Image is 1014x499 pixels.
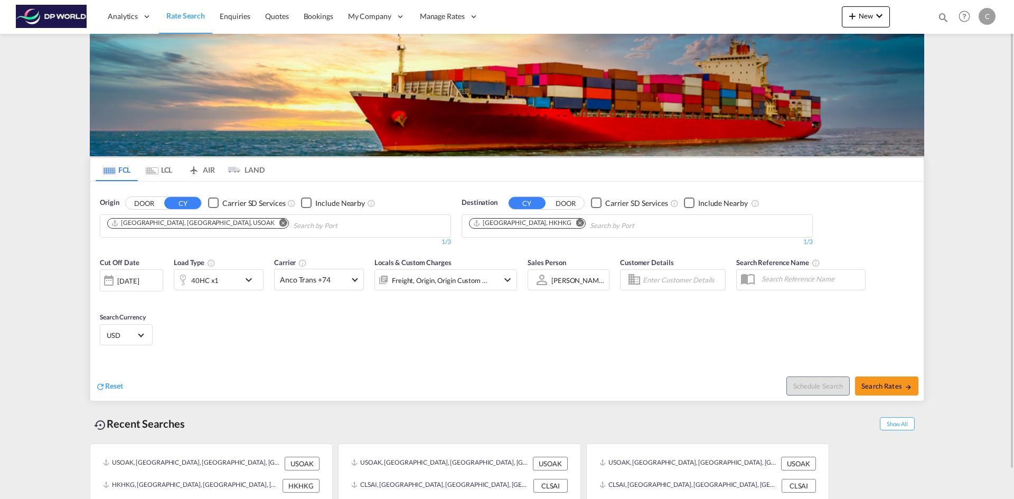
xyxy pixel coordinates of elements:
div: Freight Origin Origin Custom Destination Destination Custom Factory Stuffing [392,273,488,288]
md-tab-item: AIR [180,158,222,181]
md-icon: icon-arrow-right [905,383,912,391]
md-icon: icon-magnify [937,12,949,23]
div: CLSAI [533,479,568,493]
div: HKHKG, Hong Kong, Hong Kong, Greater China & Far East Asia, Asia Pacific [103,479,280,493]
div: USOAK, Oakland, CA, United States, North America, Americas [103,457,282,470]
input: Chips input. [293,218,393,234]
button: Search Ratesicon-arrow-right [855,376,918,396]
md-tab-item: FCL [96,158,138,181]
span: Sales Person [528,258,566,267]
span: Load Type [174,258,215,267]
div: Press delete to remove this chip. [111,219,277,228]
button: CY [164,197,201,209]
span: New [846,12,886,20]
md-icon: icon-airplane [187,164,200,172]
span: Search Reference Name [736,258,820,267]
button: DOOR [547,197,584,209]
span: Search Rates [861,382,912,390]
div: Freight Origin Origin Custom Destination Destination Custom Factory Stuffingicon-chevron-down [374,269,517,290]
md-icon: icon-backup-restore [94,419,107,431]
div: USOAK, Oakland, CA, United States, North America, Americas [351,457,530,470]
input: Chips input. [590,218,690,234]
div: Help [955,7,979,26]
button: Remove [569,219,585,229]
div: USOAK, Oakland, CA, United States, North America, Americas [599,457,778,470]
span: Destination [462,197,497,208]
span: Customer Details [620,258,673,267]
div: Hong Kong, HKHKG [473,219,571,228]
div: Carrier SD Services [605,198,668,209]
div: USOAK [533,457,568,470]
div: USOAK [285,457,320,470]
span: Rate Search [166,11,205,20]
md-icon: Unchecked: Search for CY (Container Yard) services for all selected carriers.Checked : Search for... [670,199,679,208]
div: [DATE] [100,269,163,291]
span: Enquiries [220,12,250,21]
div: icon-refreshReset [96,381,123,392]
md-tab-item: LAND [222,158,265,181]
md-chips-wrap: Chips container. Use arrow keys to select chips. [467,215,694,234]
md-tab-item: LCL [138,158,180,181]
div: CLSAI, San Antonio, Chile, South America, Americas [599,479,779,493]
div: 1/3 [462,238,813,247]
div: C [979,8,996,25]
md-icon: icon-chevron-down [242,274,260,286]
md-chips-wrap: Chips container. Use arrow keys to select chips. [106,215,398,234]
md-icon: The selected Trucker/Carrierwill be displayed in the rate results If the rates are from another f... [298,259,307,267]
span: USD [107,331,136,340]
span: Anco Trans +74 [280,275,349,285]
md-checkbox: Checkbox No Ink [301,197,365,209]
md-icon: icon-refresh [96,382,105,391]
div: Recent Searches [90,412,189,436]
span: Search Currency [100,313,146,321]
div: 40HC x1icon-chevron-down [174,269,264,290]
md-select: Sales Person: Courtney Dela Vega [550,272,606,288]
span: Show All [880,417,915,430]
div: CLSAI [782,479,816,493]
input: Enter Customer Details [643,272,722,288]
div: icon-magnify [937,12,949,27]
md-datepicker: Select [100,290,108,305]
md-checkbox: Checkbox No Ink [208,197,285,209]
span: Reset [105,381,123,390]
div: USOAK [781,457,816,470]
button: icon-plus 400-fgNewicon-chevron-down [842,6,890,27]
div: Include Nearby [698,198,748,209]
span: Locals & Custom Charges [374,258,452,267]
img: c08ca190194411f088ed0f3ba295208c.png [16,5,87,29]
button: Note: By default Schedule search will only considerorigin ports, destination ports and cut off da... [786,376,850,396]
div: Oakland, CA, USOAK [111,219,275,228]
span: Help [955,7,973,25]
div: CLSAI, San Antonio, Chile, South America, Americas [351,479,531,493]
span: Manage Rates [420,11,465,22]
button: Remove [273,219,288,229]
md-icon: Unchecked: Ignores neighbouring ports when fetching rates.Checked : Includes neighbouring ports w... [751,199,759,208]
div: [PERSON_NAME] [PERSON_NAME] [551,276,660,285]
div: 1/3 [100,238,451,247]
md-icon: icon-chevron-down [873,10,886,22]
md-icon: icon-plus 400-fg [846,10,859,22]
md-icon: Your search will be saved by the below given name [812,259,820,267]
input: Search Reference Name [756,271,865,287]
div: Include Nearby [315,198,365,209]
span: My Company [348,11,391,22]
div: HKHKG [283,479,320,493]
span: Carrier [274,258,307,267]
span: Analytics [108,11,138,22]
span: Quotes [265,12,288,21]
span: Origin [100,197,119,208]
button: CY [509,197,546,209]
div: 40HC x1 [191,273,219,288]
button: DOOR [126,197,163,209]
md-select: Select Currency: $ USDUnited States Dollar [106,327,147,343]
div: Press delete to remove this chip. [473,219,574,228]
md-icon: Unchecked: Search for CY (Container Yard) services for all selected carriers.Checked : Search for... [287,199,296,208]
md-icon: Unchecked: Ignores neighbouring ports when fetching rates.Checked : Includes neighbouring ports w... [367,199,375,208]
md-checkbox: Checkbox No Ink [684,197,748,209]
img: LCL+%26+FCL+BACKGROUND.png [90,34,924,156]
span: Bookings [304,12,333,21]
md-icon: icon-information-outline [207,259,215,267]
md-checkbox: Checkbox No Ink [591,197,668,209]
div: [DATE] [117,276,139,286]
